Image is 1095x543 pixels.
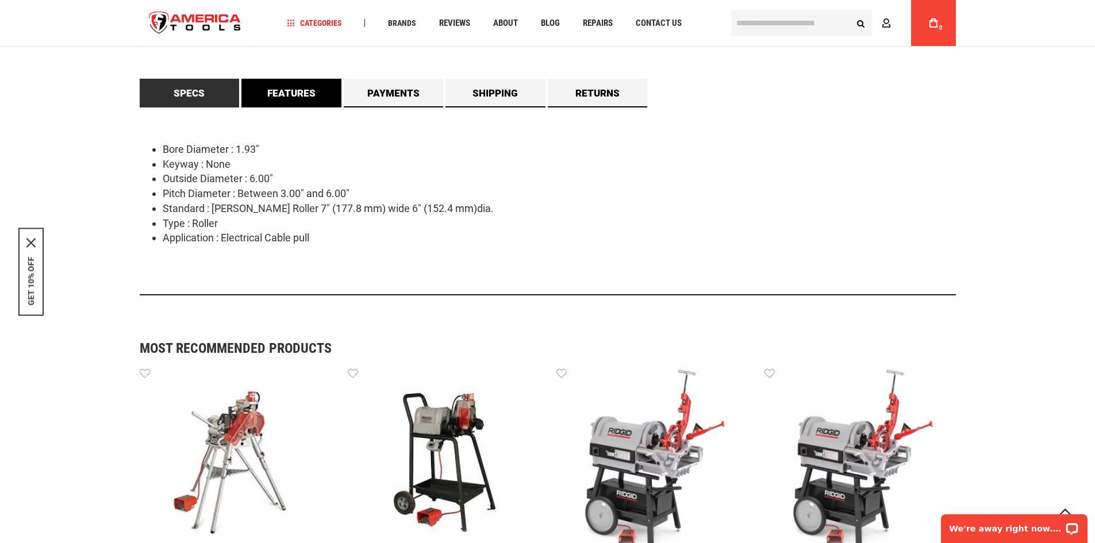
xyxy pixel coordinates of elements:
a: Features [241,79,341,107]
svg: close icon [26,238,36,247]
a: Contact Us [631,16,687,31]
span: Blog [541,19,560,28]
span: Categories [287,19,342,27]
a: Shipping [445,79,545,107]
img: America Tools [140,2,251,45]
a: About [488,16,523,31]
button: Search [850,12,872,34]
a: Brands [383,16,421,31]
iframe: LiveChat chat widget [933,507,1095,543]
li: Bore Diameter : 1.93" [163,142,956,157]
span: Reviews [439,19,470,28]
li: Pitch Diameter : Between 3.00" and 6.00" [163,186,956,201]
li: Outside Diameter : 6.00" [163,171,956,186]
span: About [493,19,518,28]
span: Repairs [583,19,613,28]
a: Returns [548,79,648,107]
a: Repairs [578,16,618,31]
li: Keyway : None [163,157,956,172]
a: Categories [282,16,347,31]
span: 0 [939,25,943,31]
li: Standard : [PERSON_NAME] Roller 7" (177.8 mm) wide 6" (152.4 mm)dia. [163,201,956,216]
li: Type : Roller [163,216,956,231]
a: Blog [536,16,565,31]
button: GET 10% OFF [26,256,36,305]
a: Reviews [434,16,475,31]
li: Application : Electrical Cable pull [163,230,956,245]
a: Specs [140,79,240,107]
span: Contact Us [636,19,682,28]
a: Payments [344,79,444,107]
button: Close [26,238,36,247]
span: Brands [388,19,416,27]
a: store logo [140,2,251,45]
strong: Most Recommended Products [140,341,916,355]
